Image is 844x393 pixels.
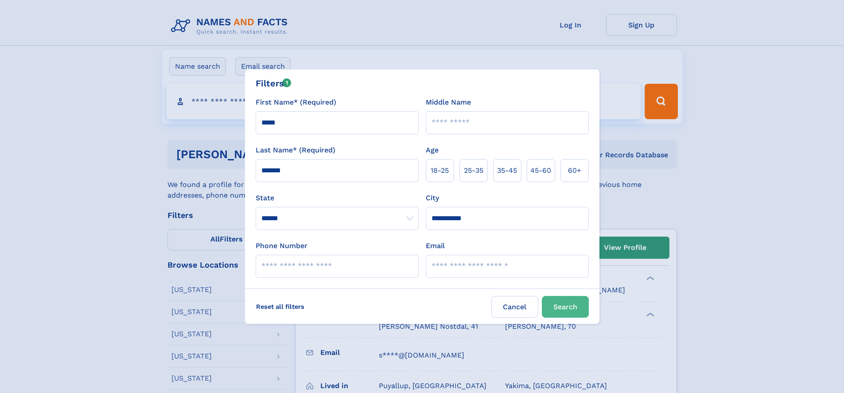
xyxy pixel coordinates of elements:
div: Filters [256,77,292,90]
span: 35‑45 [497,165,517,176]
span: 25‑35 [464,165,483,176]
label: City [426,193,439,203]
label: First Name* (Required) [256,97,336,108]
label: Last Name* (Required) [256,145,335,156]
span: 60+ [568,165,581,176]
label: Cancel [491,296,538,318]
button: Search [542,296,589,318]
label: Reset all filters [250,296,310,317]
span: 45‑60 [530,165,551,176]
label: Phone Number [256,241,307,251]
span: 18‑25 [431,165,449,176]
label: State [256,193,419,203]
label: Email [426,241,445,251]
label: Age [426,145,439,156]
label: Middle Name [426,97,471,108]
